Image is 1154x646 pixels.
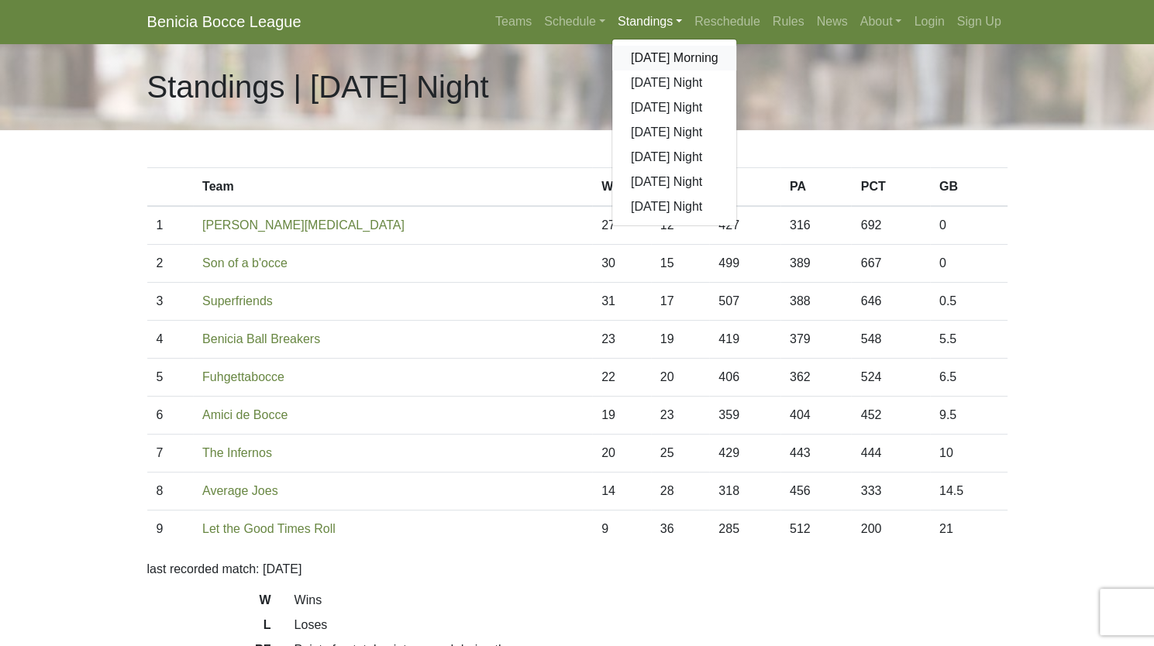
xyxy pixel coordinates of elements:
[851,283,929,321] td: 646
[688,6,766,37] a: Reschedule
[780,510,852,548] td: 512
[283,616,1019,634] dd: Loses
[202,332,320,345] a: Benicia Ball Breakers
[930,435,1008,472] td: 10
[592,206,651,245] td: 27
[651,472,710,510] td: 28
[592,472,651,510] td: 14
[651,435,710,472] td: 25
[930,206,1008,245] td: 0
[651,359,710,397] td: 20
[851,397,929,435] td: 452
[930,359,1008,397] td: 6.5
[611,6,688,37] a: Standings
[709,245,780,283] td: 499
[780,359,852,397] td: 362
[592,397,651,435] td: 19
[612,95,737,120] a: [DATE] Night
[592,435,651,472] td: 20
[592,359,651,397] td: 22
[611,39,738,226] div: Standings
[709,168,780,207] th: PF
[651,245,710,283] td: 15
[709,359,780,397] td: 406
[147,321,194,359] td: 4
[709,510,780,548] td: 285
[651,283,710,321] td: 17
[709,321,780,359] td: 419
[147,283,194,321] td: 3
[709,206,780,245] td: 427
[202,522,336,535] a: Let the Good Times Roll
[854,6,908,37] a: About
[651,321,710,359] td: 19
[651,510,710,548] td: 36
[951,6,1008,37] a: Sign Up
[651,397,710,435] td: 23
[202,370,284,383] a: Fuhgettabocce
[780,397,852,435] td: 404
[202,294,273,308] a: Superfriends
[489,6,538,37] a: Teams
[147,245,194,283] td: 2
[811,6,854,37] a: News
[612,145,737,170] a: [DATE] Night
[851,206,929,245] td: 692
[592,245,651,283] td: 30
[147,560,1008,579] p: last recorded match: [DATE]
[147,6,301,37] a: Benicia Bocce League
[612,70,737,95] a: [DATE] Night
[147,472,194,510] td: 8
[930,397,1008,435] td: 9.5
[202,408,288,421] a: Amici de Bocce
[908,6,950,37] a: Login
[592,510,651,548] td: 9
[612,46,737,70] a: [DATE] Morning
[780,435,852,472] td: 443
[147,435,194,472] td: 7
[538,6,611,37] a: Schedule
[851,321,929,359] td: 548
[709,283,780,321] td: 507
[780,168,852,207] th: PA
[930,245,1008,283] td: 0
[780,472,852,510] td: 456
[851,472,929,510] td: 333
[930,510,1008,548] td: 21
[283,591,1019,610] dd: Wins
[612,170,737,194] a: [DATE] Night
[193,168,592,207] th: Team
[136,591,283,616] dt: W
[147,68,489,105] h1: Standings | [DATE] Night
[709,472,780,510] td: 318
[612,194,737,219] a: [DATE] Night
[851,435,929,472] td: 444
[766,6,811,37] a: Rules
[202,256,288,270] a: Son of a b'occe
[930,321,1008,359] td: 5.5
[851,168,929,207] th: PCT
[851,245,929,283] td: 667
[147,206,194,245] td: 1
[592,283,651,321] td: 31
[592,321,651,359] td: 23
[930,168,1008,207] th: GB
[202,484,278,497] a: Average Joes
[592,168,651,207] th: W
[780,245,852,283] td: 389
[780,283,852,321] td: 388
[136,616,283,641] dt: L
[930,283,1008,321] td: 0.5
[780,206,852,245] td: 316
[851,359,929,397] td: 524
[147,359,194,397] td: 5
[147,510,194,548] td: 9
[930,472,1008,510] td: 14.5
[202,446,272,459] a: The Infernos
[612,120,737,145] a: [DATE] Night
[147,397,194,435] td: 6
[709,435,780,472] td: 429
[780,321,852,359] td: 379
[851,510,929,548] td: 200
[709,397,780,435] td: 359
